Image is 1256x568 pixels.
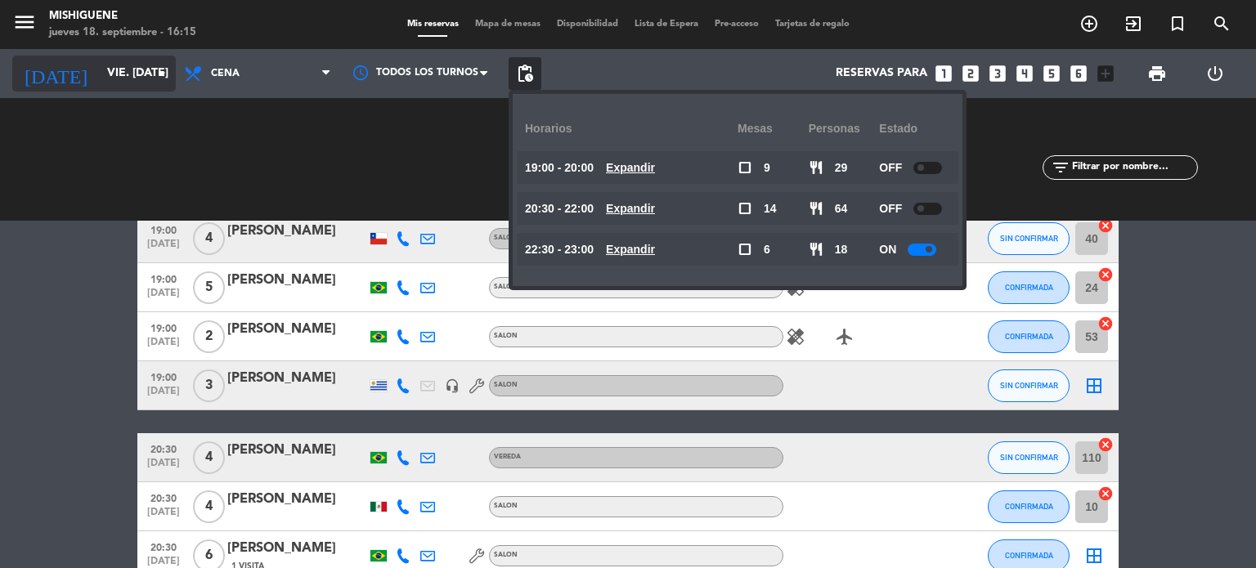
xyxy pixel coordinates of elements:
i: turned_in_not [1168,14,1187,34]
span: 20:30 [143,537,184,556]
span: print [1147,64,1167,83]
i: arrow_drop_down [152,64,172,83]
span: 22:30 - 23:00 [525,240,594,259]
u: Expandir [606,202,655,215]
span: 4 [193,441,225,474]
span: [DATE] [143,458,184,476]
span: restaurant [809,201,823,216]
span: Reservas para [836,67,927,80]
span: OFF [879,199,902,218]
span: 5 [193,271,225,304]
button: SIN CONFIRMAR [988,441,1070,474]
div: jueves 18. septiembre - 16:15 [49,25,196,41]
span: 19:00 [143,269,184,288]
span: CONFIRMADA [1005,332,1053,341]
i: border_all [1084,546,1104,566]
span: VEREDA [494,454,521,460]
span: 19:00 [143,318,184,337]
i: power_settings_new [1205,64,1225,83]
u: Expandir [606,161,655,174]
span: ON [879,240,896,259]
i: cancel [1097,266,1114,283]
div: [PERSON_NAME] [227,538,366,559]
span: 20:30 [143,439,184,458]
span: CONFIRMADA [1005,283,1053,292]
u: Expandir [606,243,655,256]
i: border_all [1084,376,1104,396]
i: add_circle_outline [1079,14,1099,34]
span: Tarjetas de regalo [767,20,858,29]
button: CONFIRMADA [988,271,1070,304]
span: Mis reservas [399,20,467,29]
span: Cena [211,68,240,79]
i: menu [12,10,37,34]
span: SALON [494,503,518,509]
span: 20:30 [143,488,184,507]
button: CONFIRMADA [988,320,1070,353]
i: looks_one [933,63,954,84]
div: personas [809,106,880,151]
span: SALON [494,552,518,558]
span: 64 [835,199,848,218]
i: add_box [1095,63,1116,84]
span: 20:30 - 22:00 [525,199,594,218]
div: Horarios [525,106,738,151]
span: SIN CONFIRMAR [1000,453,1058,462]
span: CONFIRMADA [1005,551,1053,560]
i: looks_two [960,63,981,84]
span: [DATE] [143,507,184,526]
span: 18 [835,240,848,259]
i: search [1212,14,1231,34]
i: looks_4 [1014,63,1035,84]
i: looks_3 [987,63,1008,84]
i: cancel [1097,217,1114,234]
i: cancel [1097,485,1114,502]
span: 14 [764,199,777,218]
span: 4 [193,222,225,255]
span: restaurant [809,242,823,257]
span: 6 [764,240,770,259]
button: SIN CONFIRMAR [988,222,1070,255]
span: pending_actions [515,64,535,83]
button: SIN CONFIRMAR [988,369,1070,402]
i: [DATE] [12,56,99,92]
div: [PERSON_NAME] [227,440,366,461]
div: [PERSON_NAME] [227,221,366,242]
span: 4 [193,490,225,523]
button: menu [12,10,37,40]
button: CONFIRMADA [988,490,1070,523]
span: SALON [494,333,518,339]
span: 19:00 [143,220,184,239]
div: LOG OUT [1186,49,1244,98]
span: check_box_outline_blank [738,160,752,175]
span: SALON [494,382,518,388]
span: OFF [879,159,902,177]
span: [DATE] [143,288,184,306]
span: 9 [764,159,770,177]
span: [DATE] [143,386,184,405]
i: looks_6 [1068,63,1089,84]
input: Filtrar por nombre... [1070,159,1197,177]
span: restaurant [809,160,823,175]
span: Mapa de mesas [467,20,549,29]
i: filter_list [1051,158,1070,177]
span: SIN CONFIRMAR [1000,234,1058,243]
i: exit_to_app [1124,14,1143,34]
span: SALON [494,284,518,290]
i: looks_5 [1041,63,1062,84]
span: 2 [193,320,225,353]
span: SALON [494,235,518,241]
span: Pre-acceso [706,20,767,29]
i: headset_mic [445,378,460,393]
div: Mesas [738,106,809,151]
span: 19:00 - 20:00 [525,159,594,177]
span: [DATE] [143,337,184,356]
i: healing [786,327,805,347]
span: 29 [835,159,848,177]
div: [PERSON_NAME] [227,319,366,340]
span: check_box_outline_blank [738,242,752,257]
span: SIN CONFIRMAR [1000,381,1058,390]
div: [PERSON_NAME] [227,489,366,510]
div: Mishiguene [49,8,196,25]
i: cancel [1097,436,1114,453]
